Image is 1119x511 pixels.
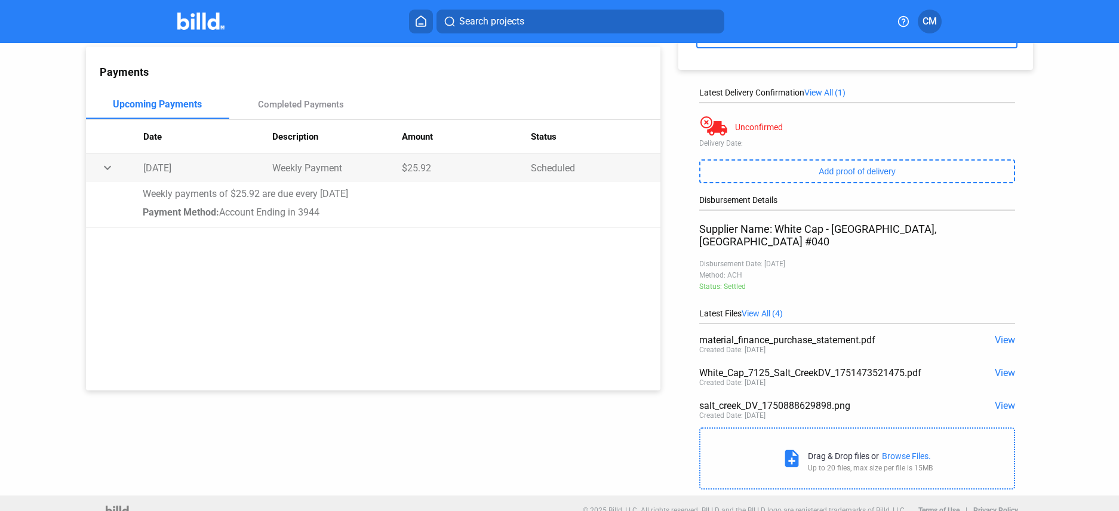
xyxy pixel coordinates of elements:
th: Description [272,120,401,153]
img: Billd Company Logo [177,13,225,30]
div: Status: Settled [699,282,1016,291]
div: salt_creek_DV_1750888629898.png [699,400,952,411]
div: Created Date: [DATE] [699,411,766,420]
div: Upcoming Payments [113,98,202,110]
div: Latest Files [699,309,1016,318]
div: Unconfirmed [735,122,783,132]
span: View All (1) [804,88,846,97]
div: Browse Files. [882,451,931,461]
div: Latest Delivery Confirmation [699,88,1016,97]
td: [DATE] [143,153,272,182]
div: Created Date: [DATE] [699,346,766,354]
div: White_Cap_7125_Salt_CreekDV_1751473521475.pdf [699,367,952,378]
div: Completed Payments [258,99,344,110]
mat-icon: note_add [782,448,802,469]
div: Supplier Name: White Cap - [GEOGRAPHIC_DATA], [GEOGRAPHIC_DATA] #040 [699,223,1016,248]
td: Scheduled [531,153,660,182]
div: material_finance_purchase_statement.pdf [699,334,952,346]
span: Add proof of delivery [819,167,895,176]
td: Weekly Payment [272,153,401,182]
div: Payments [100,66,660,78]
span: View [995,334,1015,346]
button: Add proof of delivery [699,159,1016,183]
td: $25.92 [402,153,531,182]
div: Created Date: [DATE] [699,378,766,387]
th: Amount [402,120,531,153]
div: Account Ending in 3944 [143,207,645,218]
span: Payment Method: [143,207,219,218]
div: Disbursement Details [699,195,1016,205]
div: Method: ACH [699,271,1016,279]
th: Date [143,120,272,153]
span: View All (4) [742,309,783,318]
th: Status [531,120,660,153]
span: CM [923,14,937,29]
button: CM [918,10,942,33]
span: View [995,400,1015,411]
div: Disbursement Date: [DATE] [699,260,1016,268]
div: Up to 20 files, max size per file is 15MB [808,464,933,472]
span: Search projects [459,14,524,29]
span: View [995,367,1015,378]
div: Weekly payments of $25.92 are due every [DATE] [143,188,645,199]
div: Drag & Drop files or [808,451,879,461]
div: Delivery Date: [699,139,1016,147]
button: Search projects [436,10,724,33]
